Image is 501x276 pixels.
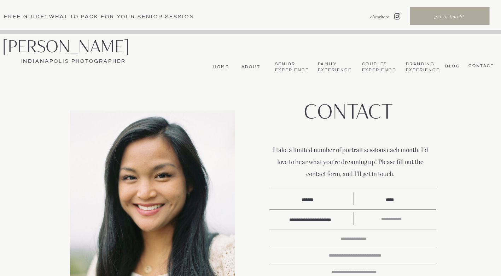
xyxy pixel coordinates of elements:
[362,61,395,73] a: Couples Experience
[466,63,494,69] a: CONTACT
[318,61,351,73] a: Family Experience
[4,13,206,20] a: Free Guide: What To pack for your senior session
[275,61,308,73] a: Senior Experience
[443,64,460,68] a: bLog
[410,13,488,21] a: get in touch!
[2,58,144,65] a: Indianapolis Photographer
[270,144,431,186] p: I take a limited number of portrait sessions each month. I'd love to hear what you're dreaming up...
[262,101,435,125] h1: Contact
[2,37,150,56] a: [PERSON_NAME]
[406,61,438,73] nav: Branding Experience
[353,14,389,20] nav: elsewhere
[211,64,229,70] a: Home
[406,61,438,73] a: BrandingExperience
[239,64,260,70] a: About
